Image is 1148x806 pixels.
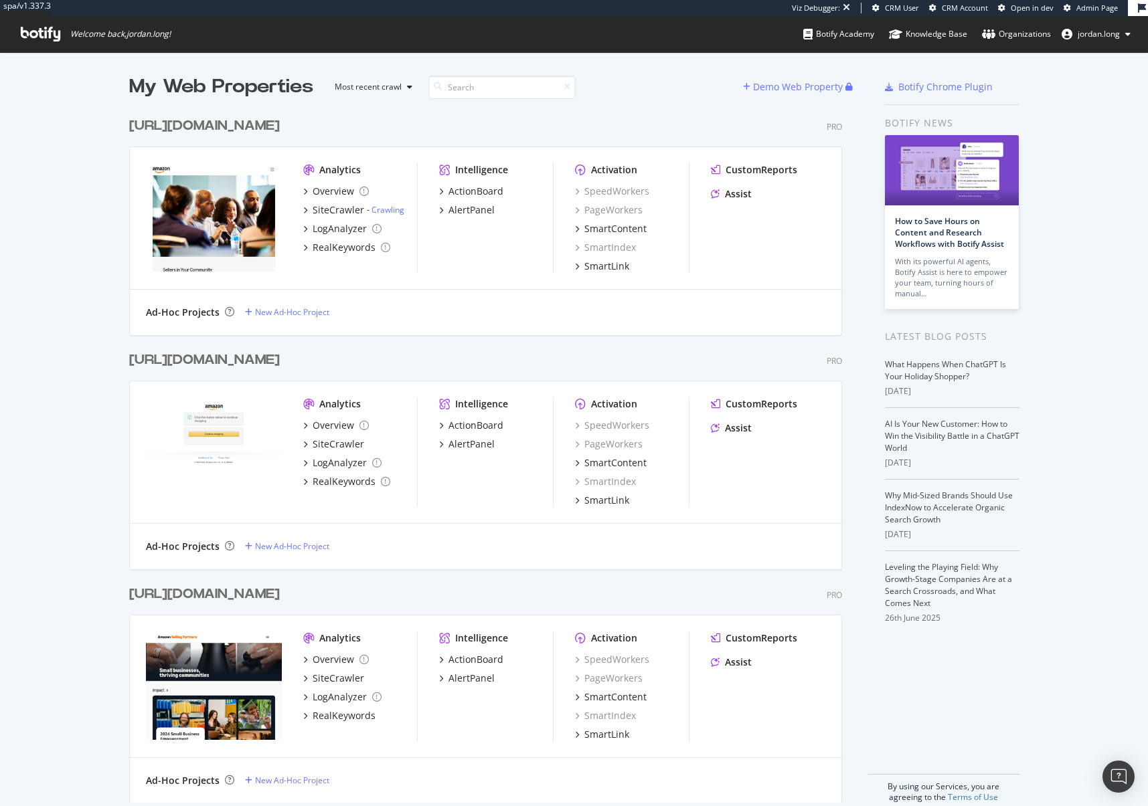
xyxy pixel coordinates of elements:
div: New Ad-Hoc Project [255,306,329,318]
a: New Ad-Hoc Project [245,306,329,318]
div: Botify news [885,116,1019,130]
span: CRM User [885,3,919,13]
a: SmartContent [575,456,647,470]
a: Demo Web Property [743,81,845,92]
a: New Ad-Hoc Project [245,775,329,786]
input: Search [428,76,576,99]
a: Open in dev [998,3,1054,13]
a: Overview [303,419,369,432]
a: SpeedWorkers [575,653,649,666]
div: Open Intercom Messenger [1102,761,1135,793]
a: Terms of Use [948,791,998,803]
a: AlertPanel [439,203,495,217]
div: With its powerful AI agents, Botify Assist is here to empower your team, turning hours of manual… [895,256,1009,299]
a: RealKeywords [303,241,390,254]
a: SiteCrawler [303,672,364,685]
div: [DATE] [885,457,1019,469]
div: Analytics [319,631,361,645]
div: Activation [591,163,637,177]
a: AI Is Your New Customer: How to Win the Visibility Battle in a ChatGPT World [885,418,1019,454]
a: What Happens When ChatGPT Is Your Holiday Shopper? [885,359,1006,382]
div: [URL][DOMAIN_NAME] [129,585,280,604]
div: LogAnalyzer [313,222,367,235]
div: Pro [827,121,842,132]
div: Intelligence [455,163,508,177]
div: SmartLink [584,728,629,741]
div: LogAnalyzer [313,690,367,704]
a: SpeedWorkers [575,185,649,198]
div: [URL][DOMAIN_NAME] [129,350,280,370]
div: Analytics [319,163,361,177]
a: CustomReports [711,163,797,177]
div: New Ad-Hoc Project [255,540,329,552]
div: Knowledge Base [889,27,967,41]
div: Ad-Hoc Projects [146,306,220,319]
a: SmartContent [575,690,647,704]
a: RealKeywords [303,709,376,722]
a: SmartLink [575,728,629,741]
div: Ad-Hoc Projects [146,774,220,787]
div: ActionBoard [448,185,503,198]
a: SmartLink [575,494,629,507]
a: PageWorkers [575,203,643,217]
a: Assist [711,187,752,201]
div: Intelligence [455,397,508,411]
div: ActionBoard [448,419,503,432]
div: SmartLink [584,260,629,273]
div: SiteCrawler [313,203,364,217]
div: grid [129,100,853,803]
a: AlertPanel [439,672,495,685]
a: ActionBoard [439,653,503,666]
a: Admin Page [1064,3,1118,13]
div: Overview [313,185,354,198]
a: AlertPanel [439,437,495,451]
div: Latest Blog Posts [885,329,1019,344]
span: Welcome back, jordan.long ! [70,29,171,39]
a: New Ad-Hoc Project [245,540,329,552]
span: Open in dev [1011,3,1054,13]
a: Knowledge Base [889,16,967,52]
a: ActionBoard [439,185,503,198]
a: SmartContent [575,222,647,235]
a: CustomReports [711,397,797,411]
div: RealKeywords [313,709,376,722]
div: LogAnalyzer [313,456,367,470]
a: Botify Academy [803,16,874,52]
a: Crawling [372,204,404,215]
div: Botify Academy [803,27,874,41]
div: CustomReports [726,631,797,645]
a: CRM Account [929,3,988,13]
img: https://sellingpartners.aboutamazon.com/ [146,631,282,740]
a: [URL][DOMAIN_NAME] [129,116,285,136]
a: Organizations [982,16,1051,52]
div: RealKeywords [313,475,376,488]
div: Activation [591,397,637,411]
a: SiteCrawler- Crawling [303,203,404,217]
div: AlertPanel [448,672,495,685]
div: Ad-Hoc Projects [146,540,220,553]
div: SmartIndex [575,709,636,722]
div: Viz Debugger: [792,3,840,13]
div: Most recent crawl [335,83,402,91]
a: [URL][DOMAIN_NAME] [129,585,285,604]
a: LogAnalyzer [303,690,382,704]
div: SmartContent [584,222,647,235]
div: Assist [725,656,752,669]
div: Overview [313,653,354,666]
a: SmartIndex [575,475,636,488]
a: PageWorkers [575,437,643,451]
div: Assist [725,187,752,201]
div: SmartIndex [575,241,636,254]
div: Demo Web Property [753,80,843,94]
div: 26th June 2025 [885,612,1019,624]
span: CRM Account [942,3,988,13]
a: CustomReports [711,631,797,645]
a: [URL][DOMAIN_NAME] [129,350,285,370]
div: [DATE] [885,528,1019,540]
a: Assist [711,421,752,435]
a: Leveling the Playing Field: Why Growth-Stage Companies Are at a Search Crossroads, and What Comes... [885,561,1012,609]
